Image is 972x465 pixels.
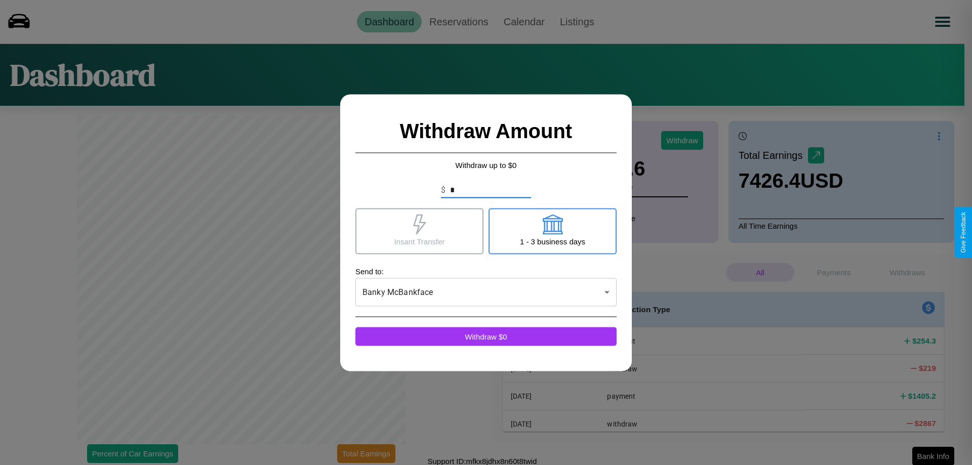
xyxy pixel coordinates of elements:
[355,327,617,346] button: Withdraw $0
[520,234,585,248] p: 1 - 3 business days
[394,234,444,248] p: Insant Transfer
[355,158,617,172] p: Withdraw up to $ 0
[355,278,617,306] div: Banky McBankface
[960,212,967,253] div: Give Feedback
[441,184,445,196] p: $
[355,109,617,153] h2: Withdraw Amount
[355,264,617,278] p: Send to:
